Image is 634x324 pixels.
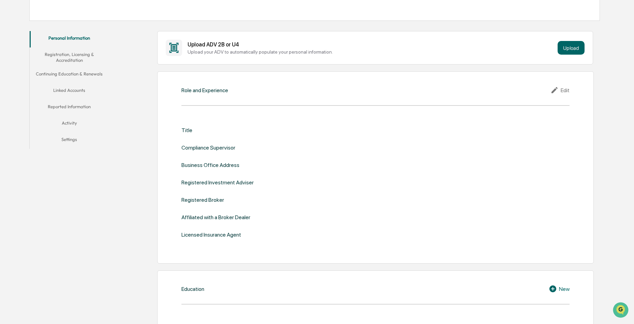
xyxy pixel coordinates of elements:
a: 🔎Data Lookup [4,96,46,109]
div: Upload ADV 2B or U4 [188,41,555,48]
span: Preclearance [14,86,44,93]
button: Registration, Licensing & Accreditation [30,47,109,67]
div: 🔎 [7,100,12,105]
span: Pylon [68,116,83,121]
div: New [549,285,570,293]
button: Linked Accounts [30,83,109,100]
a: 🗄️Attestations [47,83,87,96]
img: 1746055101610-c473b297-6a78-478c-a979-82029cc54cd1 [7,52,19,65]
a: Powered byPylon [48,115,83,121]
p: How can we help? [7,14,124,25]
div: 🖐️ [7,87,12,92]
button: Reported Information [30,100,109,116]
div: Upload your ADV to automatically populate your personal information. [188,49,555,55]
div: Edit [550,86,570,94]
div: Licensed Insurance Agent [181,231,241,238]
div: We're available if you need us! [23,59,86,65]
span: Attestations [56,86,85,93]
div: Registered Broker [181,197,224,203]
div: Role and Experience [181,87,228,94]
button: Personal Information [30,31,109,47]
div: Title [181,127,192,133]
div: 🗄️ [49,87,55,92]
div: Education [181,286,204,292]
div: Business Office Address [181,162,239,168]
div: Compliance Supervisor [181,144,235,151]
div: Affiliated with a Broker Dealer [181,214,250,221]
button: Activity [30,116,109,132]
button: Continuing Education & Renewals [30,67,109,83]
div: secondary tabs example [30,31,109,149]
button: Upload [558,41,585,55]
div: Start new chat [23,52,112,59]
div: Registered Investment Adviser [181,179,254,186]
span: Data Lookup [14,99,43,106]
a: 🖐️Preclearance [4,83,47,96]
button: Start new chat [116,54,124,62]
button: Settings [30,132,109,149]
iframe: Open customer support [612,301,631,320]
